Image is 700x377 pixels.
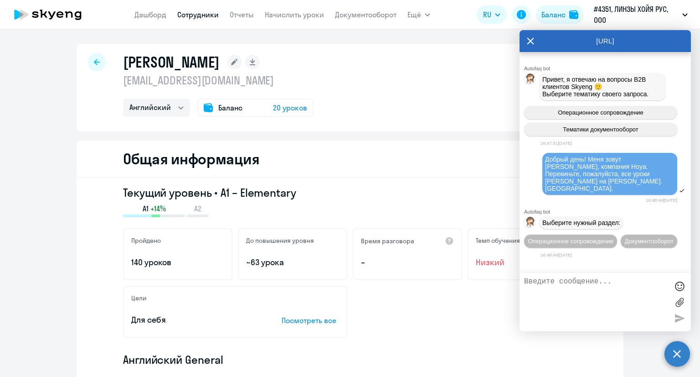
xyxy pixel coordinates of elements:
h5: Темп обучения [476,236,520,245]
span: Выберите нужный раздел: [542,219,620,226]
span: RU [483,9,491,20]
button: Тематики документооборот [524,123,677,136]
span: Привет, я отвечаю на вопросы B2B клиентов Skyeng 🙂 Выберите тематику своего запроса. [542,76,649,98]
span: +14% [150,204,166,214]
span: Ещё [407,9,421,20]
button: Ещё [407,5,430,24]
div: Autofaq bot [524,66,691,71]
a: Сотрудники [177,10,219,19]
a: Отчеты [230,10,254,19]
span: Тематики документооборот [563,126,638,133]
span: Документооборот [625,238,674,245]
span: Баланс [218,102,242,113]
button: #4351, ЛИНЗЫ ХОЙЯ РУС, ООО [589,4,692,26]
h5: Цели [131,294,146,302]
button: Операционное сопровождение [524,235,617,248]
h5: Пройдено [131,236,161,245]
p: Для себя [131,314,253,326]
img: bot avatar [525,73,536,87]
div: Баланс [541,9,566,20]
span: A1 [143,204,149,214]
button: Операционное сопровождение [524,106,677,119]
div: Autofaq bot [524,209,691,215]
img: bot avatar [525,217,536,230]
span: Английский General [123,352,223,367]
span: Операционное сопровождение [558,109,643,116]
span: Добрый день! Меня зовут [PERSON_NAME], компания Hoya. Перекиньте, пожалуйста, все уроки [PERSON_N... [545,156,664,192]
a: Документооборот [335,10,396,19]
h1: [PERSON_NAME] [123,53,220,71]
span: Низкий [476,257,569,268]
span: Операционное сопровождение [528,238,613,245]
button: Балансbalance [536,5,584,24]
p: – [361,257,454,268]
h5: До повышения уровня [246,236,314,245]
label: Лимит 10 файлов [673,295,686,309]
p: Посмотреть все [282,315,339,326]
p: 140 уроков [131,257,224,268]
p: #4351, ЛИНЗЫ ХОЙЯ РУС, ООО [594,4,679,26]
p: [EMAIL_ADDRESS][DOMAIN_NAME] [123,73,314,88]
button: Документооборот [621,235,677,248]
span: A2 [194,204,201,214]
p: ~63 урока [246,257,339,268]
h3: Текущий уровень • A1 – Elementary [123,185,577,200]
button: RU [477,5,507,24]
time: 16:48:44[DATE] [540,252,572,257]
h5: Время разговора [361,237,414,245]
a: Дашборд [134,10,166,19]
h2: Общая информация [123,150,259,168]
span: 20 уроков [273,102,307,113]
img: balance [569,10,578,19]
time: 16:47:51[DATE] [540,141,572,146]
a: Начислить уроки [265,10,324,19]
time: 16:48:44[DATE] [646,198,677,203]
